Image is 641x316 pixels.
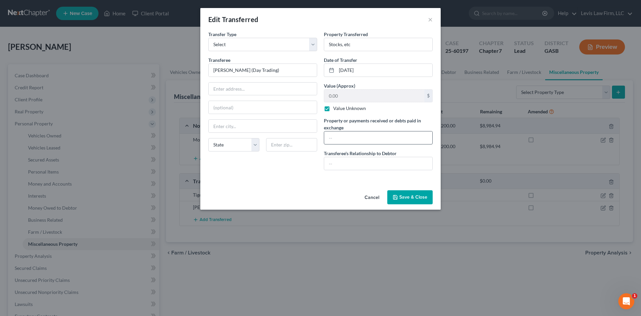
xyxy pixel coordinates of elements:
[618,293,634,309] iframe: Intercom live chat
[208,57,230,63] span: Transferee
[387,190,433,204] button: Save & Close
[209,64,317,77] input: Enter name...
[324,38,432,51] input: ex. Title to 2004 Jeep Compass
[324,131,432,144] input: --
[209,120,317,132] input: Enter city...
[324,157,432,170] input: --
[266,138,317,151] input: Enter zip...
[324,150,397,157] label: Transferee's Relationship to Debtor
[208,31,236,37] span: Transfer Type
[209,101,317,114] input: (optional)
[424,90,432,102] div: $
[208,15,258,24] div: Edit Transferred
[324,90,424,102] input: 0.00
[333,105,366,112] label: Value Unknown
[324,57,357,63] span: Date of Transfer
[324,82,355,89] label: Value (Approx)
[337,64,432,77] input: MM/DD/YYYY
[324,117,433,131] label: Property or payments received or debts paid in exchange
[359,191,385,204] button: Cancel
[632,293,637,299] span: 1
[428,15,433,23] button: ×
[324,31,368,37] span: Property Transferred
[209,83,317,95] input: Enter address...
